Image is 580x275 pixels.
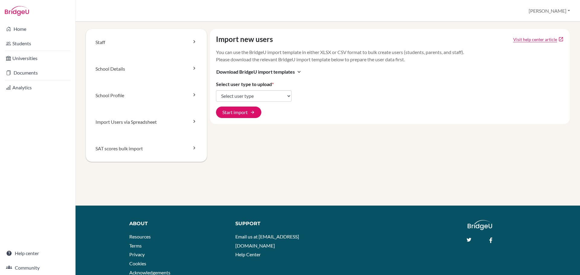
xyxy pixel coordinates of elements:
button: Start import [216,107,261,118]
a: Community [1,262,74,274]
label: Select user type to upload [216,81,274,88]
h4: Import new users [216,35,273,44]
p: You can use the BridgeU import template in either XLSX or CSV format to bulk create users (studen... [216,49,564,63]
a: SAT scores bulk import [86,135,207,162]
a: Documents [1,67,74,79]
span: Download BridgeU import templates [216,68,295,75]
a: Cookies [129,261,146,266]
img: logo_white@2x-f4f0deed5e89b7ecb1c2cc34c3e3d731f90f0f143d5ea2071677605dd97b5244.png [468,220,492,230]
a: Click to open Tracking student registration article in a new tab [513,36,557,43]
a: Staff [86,29,207,56]
a: Resources [129,234,151,239]
a: Import Users via Spreadsheet [86,109,207,135]
a: Universities [1,52,74,64]
i: expand_more [296,69,302,75]
img: Bridge-U [5,6,29,16]
a: School Profile [86,82,207,109]
a: School Details [86,56,207,82]
a: Email us at [EMAIL_ADDRESS][DOMAIN_NAME] [235,234,299,248]
a: Analytics [1,82,74,94]
a: Help Center [235,251,261,257]
div: Support [235,220,321,227]
div: About [129,220,222,227]
a: Privacy [129,251,145,257]
span: arrow_forward [250,110,255,115]
a: Students [1,37,74,50]
a: Home [1,23,74,35]
button: [PERSON_NAME] [526,5,573,17]
a: open_in_new [558,37,564,42]
a: Help center [1,247,74,259]
a: Terms [129,243,142,248]
button: Download BridgeU import templatesexpand_more [216,68,302,76]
